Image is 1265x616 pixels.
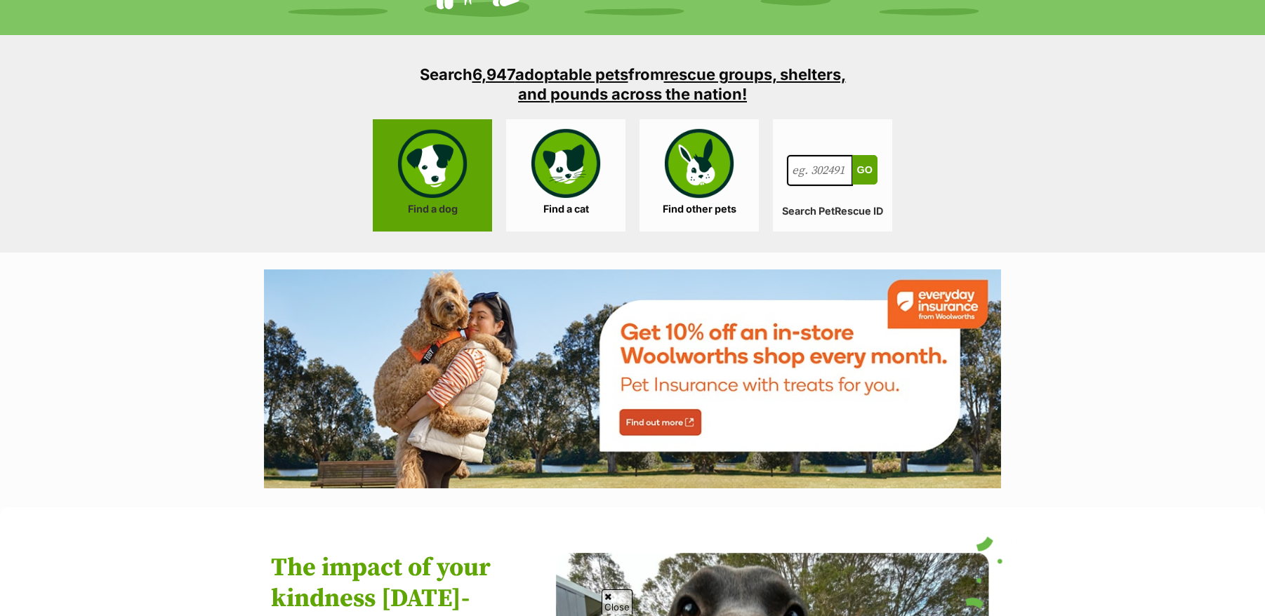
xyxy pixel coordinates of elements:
h3: Search from [408,65,857,104]
a: Everyday Insurance by Woolworths promotional banner [264,269,1001,490]
a: 6,947adoptable pets [472,65,628,83]
a: Find other pets [640,119,759,232]
a: Find a dog [373,119,492,232]
a: rescue groups, shelters, and pounds across the nation! [518,65,846,103]
img: Everyday Insurance by Woolworths promotional banner [264,269,1001,488]
span: Close [602,589,632,614]
span: 6,947 [472,65,515,83]
label: Search PetRescue ID [773,206,892,217]
button: Go [852,155,877,185]
input: eg. 302491 [787,155,853,186]
a: Find a cat [506,119,625,232]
